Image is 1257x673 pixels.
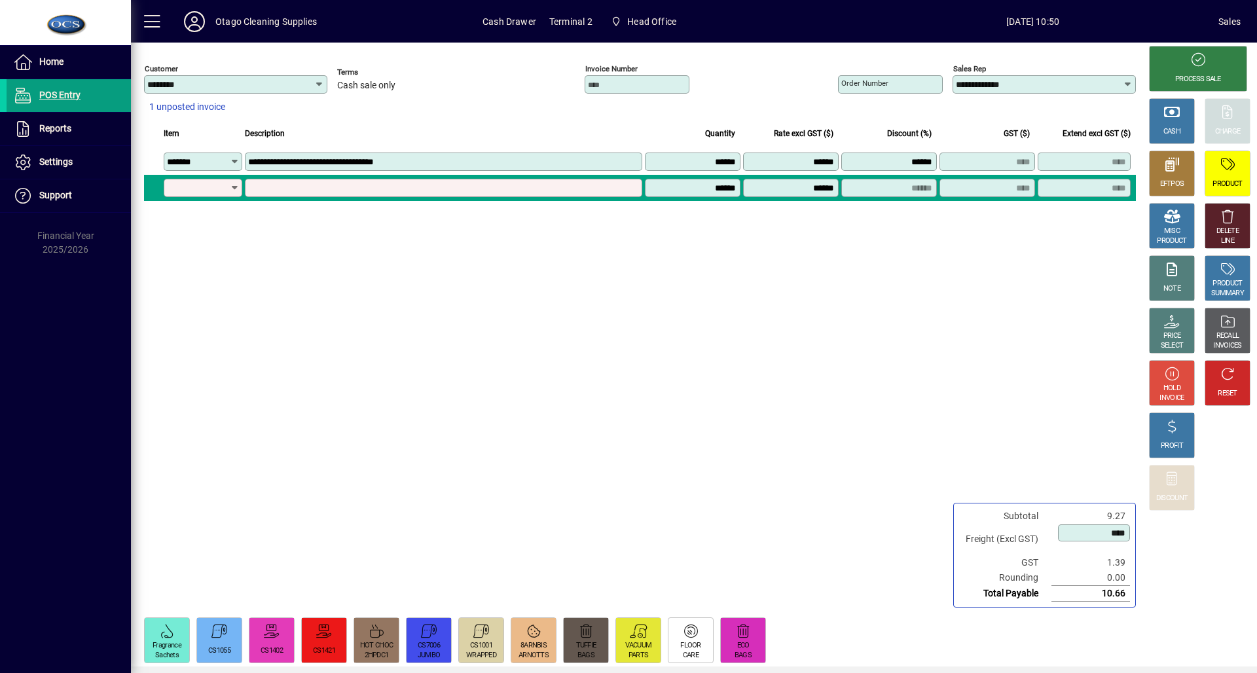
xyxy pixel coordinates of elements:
[39,90,81,100] span: POS Entry
[680,641,701,651] div: FLOOR
[1051,555,1130,570] td: 1.39
[337,81,395,91] span: Cash sale only
[519,651,549,661] div: ARNOTTS
[959,570,1051,586] td: Rounding
[959,555,1051,570] td: GST
[1161,341,1184,351] div: SELECT
[627,11,676,32] span: Head Office
[576,641,596,651] div: TUFFIE
[208,646,230,656] div: CS1055
[1004,126,1030,141] span: GST ($)
[145,64,178,73] mat-label: Customer
[245,126,285,141] span: Description
[1163,127,1180,137] div: CASH
[705,126,735,141] span: Quantity
[7,46,131,79] a: Home
[1163,331,1181,341] div: PRICE
[1164,227,1180,236] div: MISC
[585,64,638,73] mat-label: Invoice number
[144,96,230,119] button: 1 unposted invoice
[1216,227,1239,236] div: DELETE
[7,113,131,145] a: Reports
[1218,11,1241,32] div: Sales
[628,651,649,661] div: PARTS
[1159,393,1184,403] div: INVOICE
[847,11,1218,32] span: [DATE] 10:50
[1212,179,1242,189] div: PRODUCT
[149,100,225,114] span: 1 unposted invoice
[1216,331,1239,341] div: RECALL
[1160,179,1184,189] div: EFTPOS
[360,641,393,651] div: HOT CHOC
[418,651,441,661] div: JUMBO
[1175,75,1221,84] div: PROCESS SALE
[625,641,652,651] div: VACUUM
[1051,509,1130,524] td: 9.27
[261,646,283,656] div: CS1402
[39,190,72,200] span: Support
[1212,279,1242,289] div: PRODUCT
[959,586,1051,602] td: Total Payable
[959,509,1051,524] td: Subtotal
[549,11,592,32] span: Terminal 2
[173,10,215,33] button: Profile
[1163,384,1180,393] div: HOLD
[470,641,492,651] div: CS1001
[7,179,131,212] a: Support
[1163,284,1180,294] div: NOTE
[1215,127,1241,137] div: CHARGE
[155,651,179,661] div: Sachets
[418,641,440,651] div: CS7006
[774,126,833,141] span: Rate excl GST ($)
[1213,341,1241,351] div: INVOICES
[520,641,547,651] div: 8ARNBIS
[841,79,888,88] mat-label: Order number
[39,123,71,134] span: Reports
[1063,126,1131,141] span: Extend excl GST ($)
[887,126,932,141] span: Discount (%)
[39,56,64,67] span: Home
[466,651,496,661] div: WRAPPED
[313,646,335,656] div: CS1421
[337,68,416,77] span: Terms
[153,641,181,651] div: Fragrance
[1157,236,1186,246] div: PRODUCT
[959,524,1051,555] td: Freight (Excl GST)
[1051,586,1130,602] td: 10.66
[1218,389,1237,399] div: RESET
[683,651,699,661] div: CARE
[953,64,986,73] mat-label: Sales rep
[39,156,73,167] span: Settings
[1156,494,1188,503] div: DISCOUNT
[737,641,750,651] div: ECO
[7,146,131,179] a: Settings
[606,10,682,33] span: Head Office
[1161,441,1183,451] div: PROFIT
[1221,236,1234,246] div: LINE
[735,651,752,661] div: BAGS
[483,11,536,32] span: Cash Drawer
[215,11,317,32] div: Otago Cleaning Supplies
[1211,289,1244,299] div: SUMMARY
[365,651,389,661] div: 2HPDC1
[164,126,179,141] span: Item
[1051,570,1130,586] td: 0.00
[577,651,594,661] div: BAGS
